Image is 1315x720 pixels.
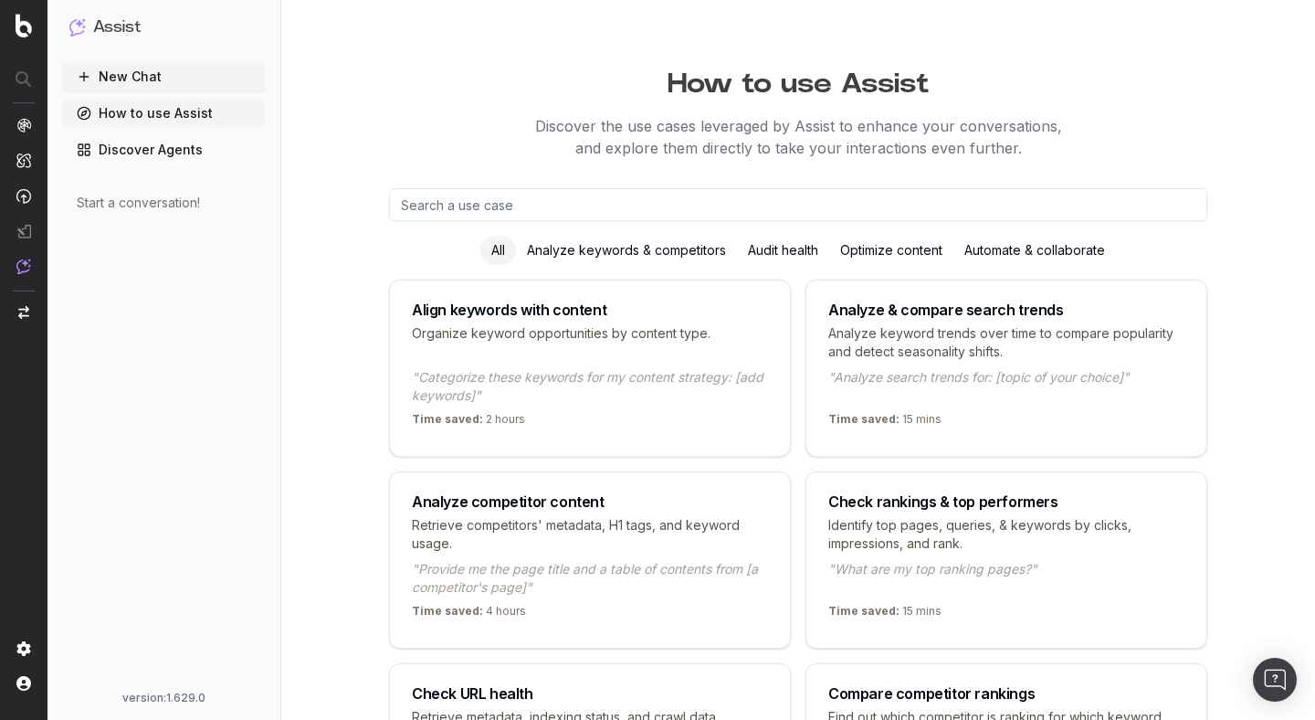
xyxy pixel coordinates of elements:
div: Compare competitor rankings [828,686,1035,701]
div: Check rankings & top performers [828,494,1058,509]
p: Retrieve competitors' metadata, H1 tags, and keyword usage. [412,516,768,553]
p: 15 mins [828,412,942,434]
p: 2 hours [412,412,525,434]
img: My account [16,676,31,691]
h1: How to use Assist [281,58,1315,101]
a: Discover Agents [62,135,266,164]
p: Discover the use cases leveraged by Assist to enhance your conversations, and explore them direct... [281,115,1315,159]
img: Setting [16,641,31,656]
img: Studio [16,224,31,238]
p: "Provide me the page title and a table of contents from [a competitor's page]" [412,560,768,597]
img: Intelligence [16,153,31,168]
div: Check URL health [412,686,533,701]
div: Open Intercom Messenger [1253,658,1297,702]
button: New Chat [62,62,266,91]
input: Search a use case [389,188,1207,221]
img: Botify logo [16,14,32,37]
p: "What are my top ranking pages?" [828,560,1184,597]
div: Align keywords with content [412,302,606,317]
span: Time saved: [412,604,483,618]
div: Analyze keywords & competitors [516,236,737,265]
a: How to use Assist [62,99,266,128]
img: Activation [16,188,31,204]
div: All [480,236,516,265]
button: Assist [69,15,258,40]
div: Start a conversation! [77,194,251,212]
p: Organize keyword opportunities by content type. [412,324,768,361]
div: Analyze & compare search trends [828,302,1064,317]
img: Analytics [16,118,31,132]
span: Time saved: [828,412,899,426]
span: Time saved: [412,412,483,426]
div: Optimize content [829,236,953,265]
div: Audit health [737,236,829,265]
div: Analyze competitor content [412,494,605,509]
p: Analyze keyword trends over time to compare popularity and detect seasonality shifts. [828,324,1184,361]
h1: Assist [93,15,141,40]
p: "Categorize these keywords for my content strategy: [add keywords]" [412,368,768,405]
img: Assist [69,18,86,36]
div: Automate & collaborate [953,236,1116,265]
p: "Analyze search trends for: [topic of your choice]" [828,368,1184,405]
p: 15 mins [828,604,942,626]
span: Time saved: [828,604,899,618]
div: version: 1.629.0 [69,691,258,705]
p: Identify top pages, queries, & keywords by clicks, impressions, and rank. [828,516,1184,553]
img: Assist [16,259,31,274]
img: Switch project [18,306,29,319]
p: 4 hours [412,604,526,626]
